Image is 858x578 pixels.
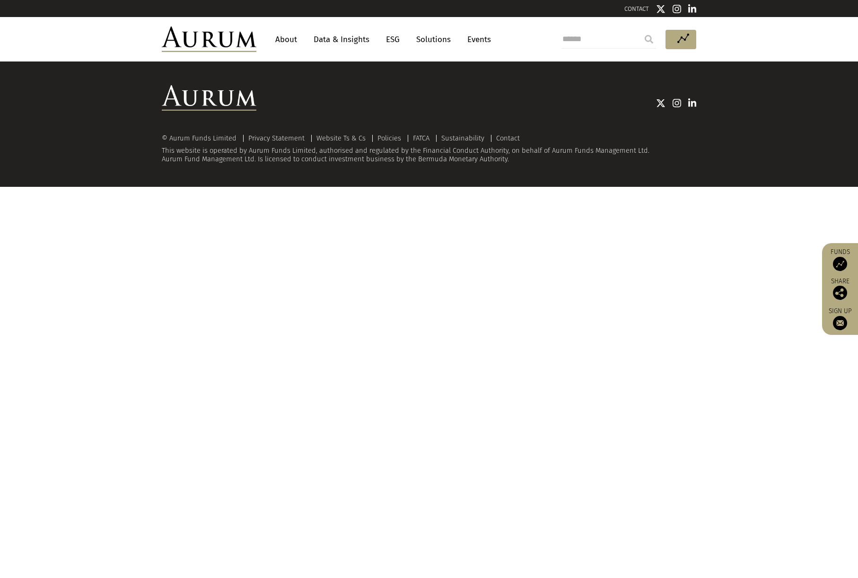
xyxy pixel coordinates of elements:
div: © Aurum Funds Limited [162,135,241,142]
img: Linkedin icon [688,98,697,108]
a: Website Ts & Cs [316,134,366,142]
img: Instagram icon [673,4,681,14]
a: Events [463,31,491,48]
img: Instagram icon [673,98,681,108]
img: Twitter icon [656,4,665,14]
a: Privacy Statement [248,134,305,142]
input: Submit [639,30,658,49]
a: FATCA [413,134,429,142]
div: This website is operated by Aurum Funds Limited, authorised and regulated by the Financial Conduc... [162,134,696,163]
a: Sustainability [441,134,484,142]
img: Aurum Logo [162,85,256,111]
img: Linkedin icon [688,4,697,14]
a: CONTACT [624,5,649,12]
a: Solutions [411,31,455,48]
img: Aurum [162,26,256,52]
a: ESG [381,31,404,48]
img: Twitter icon [656,98,665,108]
a: Policies [377,134,401,142]
a: Contact [496,134,520,142]
a: About [271,31,302,48]
a: Data & Insights [309,31,374,48]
